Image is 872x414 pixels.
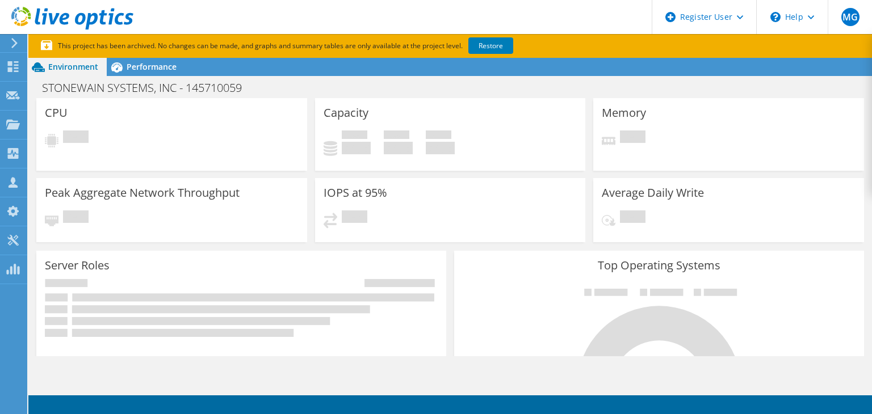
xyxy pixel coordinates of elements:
[324,187,387,199] h3: IOPS at 95%
[426,142,455,154] h4: 0 GiB
[342,130,367,142] span: Used
[127,61,177,72] span: Performance
[63,130,89,146] span: Pending
[45,259,110,272] h3: Server Roles
[463,259,856,272] h3: Top Operating Systems
[342,210,367,226] span: Pending
[426,130,451,142] span: Total
[45,107,68,119] h3: CPU
[384,130,409,142] span: Free
[620,130,645,146] span: Pending
[620,210,645,226] span: Pending
[384,142,413,154] h4: 0 GiB
[324,107,368,119] h3: Capacity
[45,187,240,199] h3: Peak Aggregate Network Throughput
[468,37,513,54] a: Restore
[342,142,371,154] h4: 0 GiB
[602,107,646,119] h3: Memory
[48,61,98,72] span: Environment
[602,187,704,199] h3: Average Daily Write
[770,12,781,22] svg: \n
[63,210,89,226] span: Pending
[841,8,860,26] span: MG
[37,82,259,94] h1: STONEWAIN SYSTEMS, INC - 145710059
[41,40,597,52] p: This project has been archived. No changes can be made, and graphs and summary tables are only av...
